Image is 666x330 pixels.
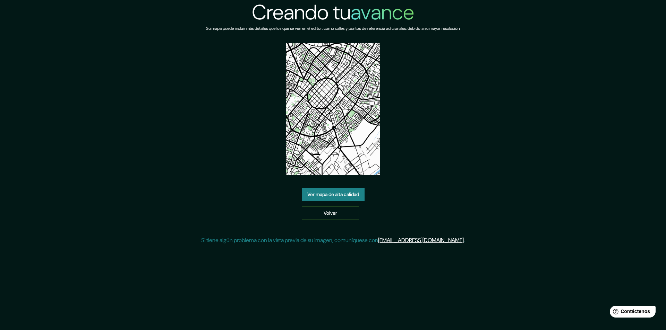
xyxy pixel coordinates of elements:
[324,210,337,216] font: Volver
[604,303,658,322] iframe: Lanzador de widgets de ayuda
[201,237,378,244] font: Si tiene algún problema con la vista previa de su imagen, comuníquese con
[464,237,465,244] font: .
[307,191,359,197] font: Ver mapa de alta calidad
[378,237,464,244] a: [EMAIL_ADDRESS][DOMAIN_NAME]
[286,43,380,175] img: vista previa del mapa creado
[206,26,460,31] font: Su mapa puede incluir más detalles que los que se ven en el editor, como calles y puntos de refer...
[302,206,359,220] a: Volver
[302,188,365,201] a: Ver mapa de alta calidad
